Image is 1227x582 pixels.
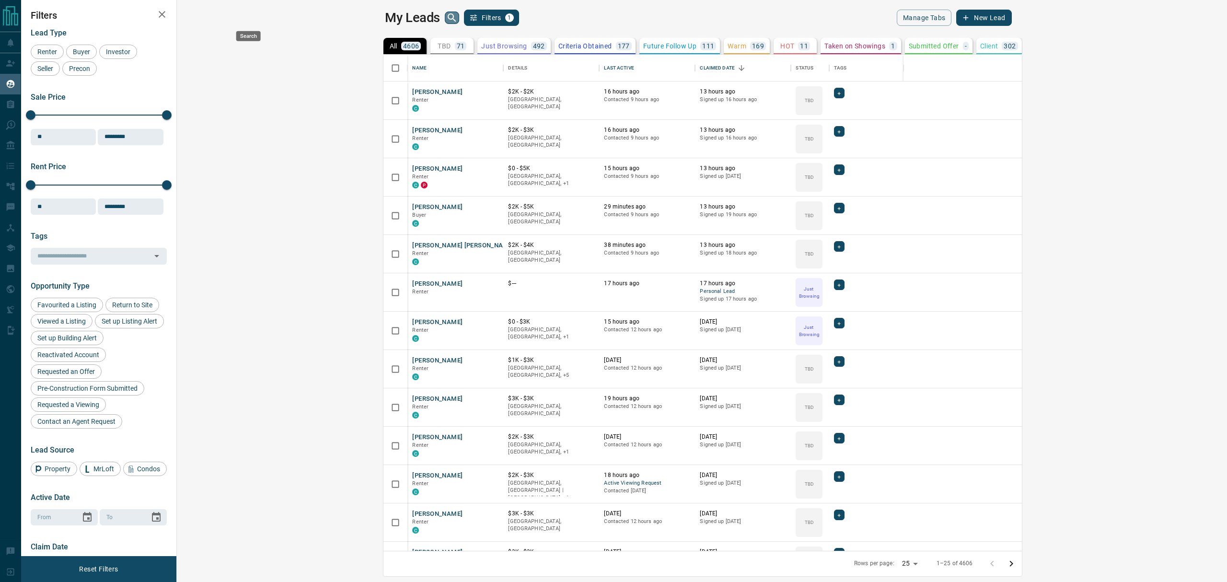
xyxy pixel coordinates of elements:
p: [GEOGRAPHIC_DATA], [GEOGRAPHIC_DATA] [508,249,594,264]
div: + [834,433,844,443]
div: Requested a Viewing [31,397,106,412]
span: Personal Lead [700,288,786,296]
div: Name [412,55,427,81]
p: $1K - $3K [508,356,594,364]
div: + [834,279,844,290]
div: condos.ca [412,412,419,419]
div: + [834,164,844,175]
div: + [834,318,844,328]
span: Condos [134,465,163,473]
div: 25 [898,557,921,570]
span: Contact an Agent Request [34,418,119,425]
p: [GEOGRAPHIC_DATA], [GEOGRAPHIC_DATA] [508,211,594,226]
button: [PERSON_NAME] [412,318,463,327]
p: Signed up [DATE] [700,441,786,449]
p: All [390,43,397,49]
div: Buyer [66,45,97,59]
p: $2K - $3K [508,471,594,479]
p: 13 hours ago [700,241,786,249]
p: Contacted 12 hours ago [604,403,690,410]
p: TBD [805,404,814,411]
span: MrLoft [90,465,117,473]
span: + [837,548,841,558]
button: Reset Filters [73,561,124,577]
p: 29 minutes ago [604,203,690,211]
p: $2K - $5K [508,203,594,211]
p: TBD [805,135,814,142]
div: Property [31,462,77,476]
div: Precon [62,61,97,76]
p: Warm [728,43,746,49]
span: Claim Date [31,542,68,551]
p: 13 hours ago [700,164,786,173]
span: Viewed a Listing [34,317,89,325]
span: + [837,127,841,136]
p: 16 hours ago [604,126,690,134]
p: Future Follow Up [643,43,696,49]
p: 16 hours ago [604,88,690,96]
p: Taken on Showings [824,43,885,49]
span: Requested a Viewing [34,401,103,408]
button: [PERSON_NAME] [412,548,463,557]
p: Signed up [DATE] [700,326,786,334]
p: Toronto [508,479,594,502]
p: 17 hours ago [700,279,786,288]
span: Renter [412,135,428,141]
p: TBD [805,174,814,181]
p: TBD [805,97,814,104]
span: + [837,357,841,366]
p: [GEOGRAPHIC_DATA], [GEOGRAPHIC_DATA] [508,518,594,533]
p: TBD [805,519,814,526]
div: Last Active [599,55,695,81]
button: Choose date [147,508,166,527]
div: + [834,356,844,367]
p: Contacted 9 hours ago [604,173,690,180]
p: 1 [891,43,895,49]
p: Signed up [DATE] [700,364,786,372]
p: Client [980,43,998,49]
span: + [837,242,841,251]
p: TBD [805,212,814,219]
span: Lead Type [31,28,67,37]
div: Requested an Offer [31,364,102,379]
span: + [837,280,841,290]
p: Signed up 16 hours ago [700,96,786,104]
p: 111 [702,43,714,49]
button: [PERSON_NAME] [412,433,463,442]
p: 177 [618,43,630,49]
button: Choose date [78,508,97,527]
p: Toronto [508,441,594,456]
p: Contacted 9 hours ago [604,249,690,257]
div: Viewed a Listing [31,314,93,328]
span: Renter [412,250,428,256]
div: + [834,126,844,137]
button: [PERSON_NAME] [412,395,463,404]
p: TBD [805,442,814,449]
p: Signed up 17 hours ago [700,295,786,303]
p: $0 - $5K [508,164,594,173]
button: Filters1 [464,10,519,26]
button: [PERSON_NAME] [412,279,463,289]
p: [DATE] [700,471,786,479]
span: Opportunity Type [31,281,90,291]
p: Contacted 12 hours ago [604,364,690,372]
button: New Lead [956,10,1011,26]
button: [PERSON_NAME] [412,164,463,174]
p: [DATE] [700,395,786,403]
p: Signed up [DATE] [700,479,786,487]
div: condos.ca [412,182,419,188]
p: 169 [752,43,764,49]
div: condos.ca [412,335,419,342]
p: Contacted [DATE] [604,487,690,495]
span: Precon [66,65,93,72]
span: Renter [412,404,428,410]
button: Go to next page [1002,554,1021,573]
p: Toronto [508,173,594,187]
div: Name [407,55,503,81]
p: $2K - $3K [508,433,594,441]
p: Contacted 12 hours ago [604,518,690,525]
p: $0 - $3K [508,318,594,326]
span: 1 [506,14,513,21]
p: [GEOGRAPHIC_DATA], [GEOGRAPHIC_DATA] [508,134,594,149]
span: Set up Listing Alert [98,317,161,325]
